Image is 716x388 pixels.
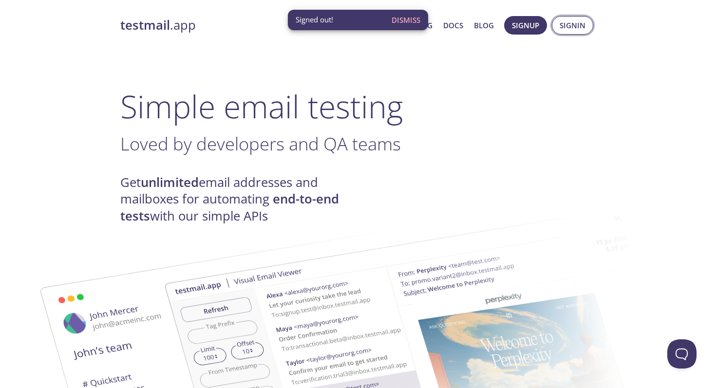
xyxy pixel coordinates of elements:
strong: unlimited [141,174,199,191]
iframe: Help Scout Beacon - Open [667,339,697,369]
h4: Get email addresses and mailboxes for automating with our simple APIs [120,174,358,224]
span: Signed out! [296,15,333,25]
button: Signin [552,16,593,35]
span: Dismiss [392,14,420,26]
span: Signup [512,19,539,32]
a: testmail.app [120,17,349,34]
span: Loved by developers and QA teams [120,131,401,156]
button: Signup [504,16,547,35]
span: Signin [560,19,585,32]
strong: end-to-end tests [120,190,339,224]
a: Docs [443,19,463,32]
button: Dismiss [388,11,424,29]
a: Blog [474,19,494,32]
h1: Simple email testing [120,88,596,125]
strong: testmail [120,17,170,34]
